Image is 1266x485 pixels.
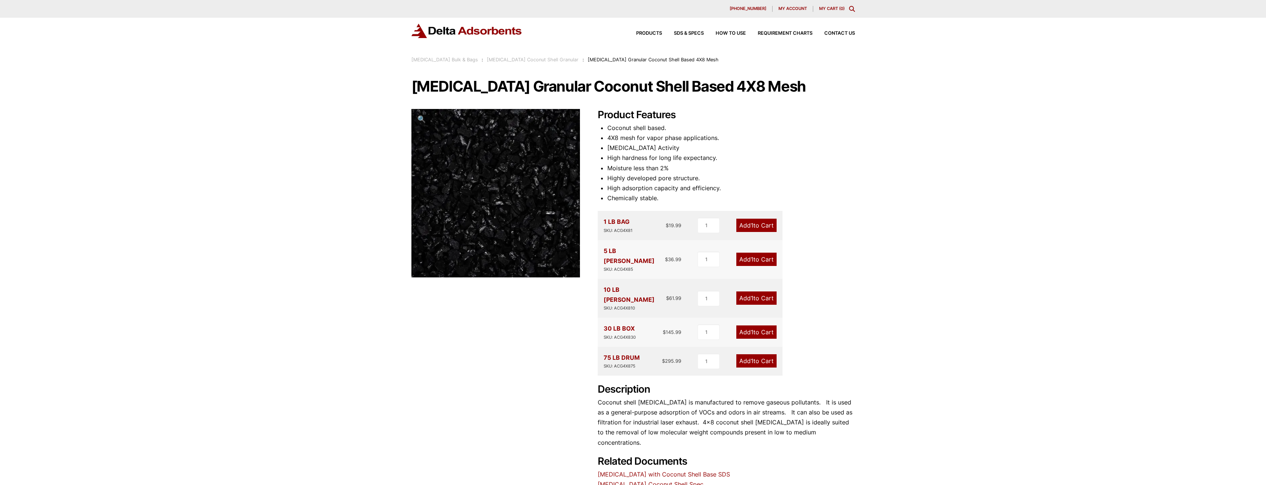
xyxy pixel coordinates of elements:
[607,183,855,193] li: High adsorption capacity and efficiency.
[736,354,777,368] a: Add1to Cart
[666,222,681,228] bdi: 19.99
[598,109,855,121] h2: Product Features
[773,6,813,12] a: My account
[736,253,777,266] a: Add1to Cart
[665,256,681,262] bdi: 36.99
[607,133,855,143] li: 4X8 mesh for vapor phase applications.
[607,163,855,173] li: Moisture less than 2%
[411,57,478,62] a: [MEDICAL_DATA] Bulk & Bags
[607,173,855,183] li: Highly developed pore structure.
[819,6,845,11] a: My Cart (0)
[604,363,640,370] div: SKU: ACG4X875
[636,31,662,36] span: Products
[751,222,753,229] span: 1
[604,305,666,312] div: SKU: ACG4X810
[411,79,855,94] h1: [MEDICAL_DATA] Granular Coconut Shell Based 4X8 Mesh
[604,324,636,341] div: 30 LB BOX
[662,31,704,36] a: SDS & SPECS
[607,143,855,153] li: [MEDICAL_DATA] Activity
[758,31,812,36] span: Requirement Charts
[604,285,666,312] div: 10 LB [PERSON_NAME]
[604,227,632,234] div: SKU: ACG4X81
[604,334,636,341] div: SKU: ACG4X830
[704,31,746,36] a: How to Use
[736,219,777,232] a: Add1to Cart
[824,31,855,36] span: Contact Us
[598,383,855,396] h2: Description
[841,6,843,11] span: 0
[666,222,669,228] span: $
[751,328,753,336] span: 1
[736,291,777,305] a: Add1to Cart
[598,397,855,448] p: Coconut shell [MEDICAL_DATA] is manufactured to remove gaseous pollutants. It is used as a genera...
[730,7,766,11] span: [PHONE_NUMBER]
[662,358,665,364] span: $
[417,115,426,123] span: 🔍
[583,57,584,62] span: :
[746,31,812,36] a: Requirement Charts
[607,153,855,163] li: High hardness for long life expectancy.
[751,357,753,365] span: 1
[598,471,730,478] a: [MEDICAL_DATA] with Coconut Shell Base SDS
[624,31,662,36] a: Products
[666,295,681,301] bdi: 61.99
[849,6,855,12] div: Toggle Modal Content
[751,256,753,263] span: 1
[411,24,522,38] img: Delta Adsorbents
[665,256,668,262] span: $
[674,31,704,36] span: SDS & SPECS
[607,193,855,203] li: Chemically stable.
[663,329,666,335] span: $
[607,123,855,133] li: Coconut shell based.
[751,294,753,302] span: 1
[716,31,746,36] span: How to Use
[487,57,578,62] a: [MEDICAL_DATA] Coconut Shell Granular
[663,329,681,335] bdi: 145.99
[604,266,665,273] div: SKU: ACG4X85
[604,217,632,234] div: 1 LB BAG
[666,295,669,301] span: $
[662,358,681,364] bdi: 295.99
[411,109,432,129] a: View full-screen image gallery
[411,109,580,277] img: Activated Carbon Mesh Granular
[778,7,807,11] span: My account
[482,57,483,62] span: :
[812,31,855,36] a: Contact Us
[411,189,580,196] a: Activated Carbon Mesh Granular
[604,246,665,273] div: 5 LB [PERSON_NAME]
[604,353,640,370] div: 75 LB DRUM
[736,325,777,339] a: Add1to Cart
[588,57,719,62] span: [MEDICAL_DATA] Granular Coconut Shell Based 4X8 Mesh
[724,6,773,12] a: [PHONE_NUMBER]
